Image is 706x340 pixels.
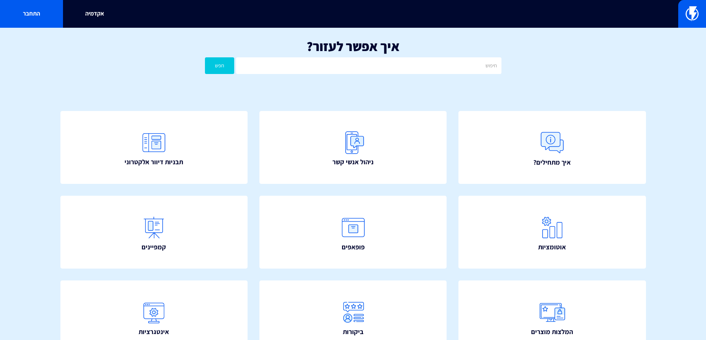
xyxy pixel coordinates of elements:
[538,242,566,252] span: אוטומציות
[236,57,501,74] input: חיפוש
[125,157,183,167] span: תבניות דיוור אלקטרוני
[139,327,169,337] span: אינטגרציות
[531,327,573,337] span: המלצות מוצרים
[533,158,571,167] span: איך מתחילים?
[11,39,695,54] h1: איך אפשר לעזור?
[343,327,364,337] span: ביקורות
[60,196,248,269] a: קמפיינים
[142,242,166,252] span: קמפיינים
[205,57,235,74] button: חפש
[259,196,447,269] a: פופאפים
[458,196,646,269] a: אוטומציות
[332,157,374,167] span: ניהול אנשי קשר
[60,111,248,184] a: תבניות דיוור אלקטרוני
[259,111,447,184] a: ניהול אנשי קשר
[458,111,646,184] a: איך מתחילים?
[342,242,365,252] span: פופאפים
